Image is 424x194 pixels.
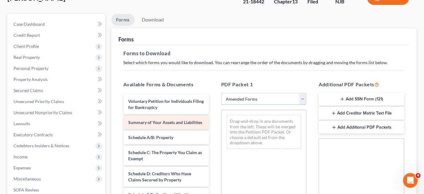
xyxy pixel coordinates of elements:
[13,165,31,170] span: Expenses
[319,81,404,88] h5: Additional PDF Packets
[129,171,191,182] span: Schedule D: Creditors Who Have Claims Secured by Property
[319,121,404,134] button: Add Additional PDF Packets
[129,99,204,110] span: Voluntary Petition for Individuals Filing for Bankruptcy
[13,77,48,82] span: Property Analysis
[9,19,105,30] a: Case Dashboard
[111,14,135,26] a: Forms
[129,120,202,125] span: Summary of Your Assets and Liabilities
[9,30,105,41] a: Credit Report
[124,60,405,66] p: Select which forms you would like to download. You can rearrange the order of the documents by dr...
[129,150,202,161] span: Schedule C: The Property You Claim as Exempt
[137,14,169,26] a: Download
[13,33,40,38] span: Credit Report
[9,118,105,129] a: Lawsuits
[9,107,105,118] a: Unsecured Nonpriority Claims
[13,99,64,104] span: Unsecured Priority Claims
[13,154,28,159] span: Income
[13,44,39,49] span: Client Profile
[13,55,40,60] span: Real Property
[13,66,48,71] span: Personal Property
[13,132,53,137] span: Executory Contracts
[403,173,418,188] iframe: Intercom live chat
[221,81,306,88] h5: PDF Packet 1
[124,81,209,88] h5: Available Forms & Documents
[13,88,43,93] span: Secured Claims
[13,187,39,192] span: SOFA Review
[129,135,174,140] span: Schedule A/B: Property
[9,85,105,96] a: Secured Claims
[226,115,301,149] div: Drag-and-drop in any documents from the left. These will be merged into the Petition PDF Packet. ...
[119,36,134,43] div: Forms
[13,110,72,115] span: Unsecured Nonpriority Claims
[319,107,404,120] button: Add Creditor Matrix Text File
[13,143,69,148] span: Codebtors Insiders & Notices
[9,129,105,140] a: Executory Contracts
[9,96,105,107] a: Unsecured Priority Claims
[124,50,405,57] h5: Forms to Download
[13,176,41,181] span: Miscellaneous
[416,173,421,178] span: 4
[13,21,45,27] span: Case Dashboard
[13,121,30,126] span: Lawsuits
[9,74,105,85] a: Property Analysis
[319,93,404,106] button: Add SSN Form (121)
